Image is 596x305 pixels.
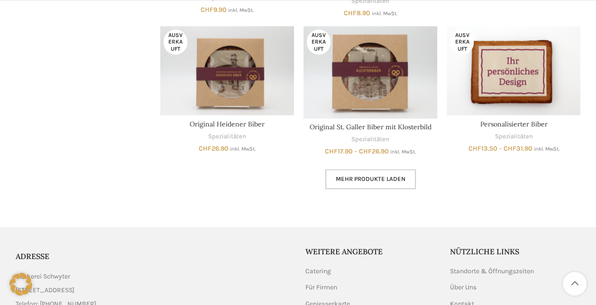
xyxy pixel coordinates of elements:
span: Ausverkauft [164,29,187,54]
bdi: 26.90 [359,147,389,155]
bdi: 26.90 [199,144,229,152]
small: inkl. MwSt. [533,146,559,152]
span: CHF [344,9,357,17]
bdi: 17.90 [325,147,353,155]
span: Mehr Produkte laden [336,175,405,183]
a: Über Uns [450,282,477,292]
span: CHF [359,147,372,155]
small: inkl. MwSt. [230,146,256,152]
span: – [354,147,358,155]
a: Spezialitäten [208,132,246,141]
a: Standorte & Öffnungszeiten [450,266,535,276]
span: Bäckerei Schwyter [16,271,70,281]
bdi: 13.50 [468,144,497,152]
span: CHF [201,6,213,14]
a: Personalisierter Biber [447,26,580,115]
span: CHF [503,144,516,152]
a: Personalisierter Biber [480,120,547,128]
small: inkl. MwSt. [228,7,254,13]
span: [STREET_ADDRESS] [16,285,74,295]
a: Catering [305,266,332,276]
span: CHF [468,144,481,152]
h5: Nützliche Links [450,246,581,256]
a: Für Firmen [305,282,338,292]
a: Mehr Produkte laden [325,169,416,189]
span: Ausverkauft [307,29,330,54]
a: Spezialitäten [351,135,389,144]
span: CHF [325,147,338,155]
bdi: 8.90 [344,9,370,17]
span: Ausverkauft [450,29,474,54]
span: CHF [199,144,211,152]
a: Original St. Galler Biber mit Klosterbild [303,26,437,118]
a: Original Heidener Biber [190,120,265,128]
bdi: 31.90 [503,144,532,152]
span: – [498,144,502,152]
bdi: 9.90 [201,6,227,14]
small: inkl. MwSt. [390,149,416,155]
a: Scroll to top button [563,272,587,296]
small: inkl. MwSt. [372,10,397,17]
a: Spezialitäten [495,132,532,141]
a: Original Heidener Biber [160,26,294,115]
span: ADRESSE [16,251,49,260]
a: Original St. Galler Biber mit Klosterbild [310,123,431,131]
h5: Weitere Angebote [305,246,436,256]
